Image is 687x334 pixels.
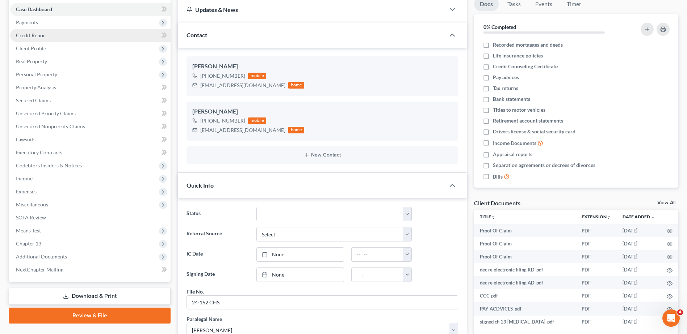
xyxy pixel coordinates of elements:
[576,237,617,250] td: PDF
[16,58,47,64] span: Real Property
[576,289,617,302] td: PDF
[16,6,52,12] span: Case Dashboard
[10,120,171,133] a: Unsecured Nonpriority Claims
[16,123,85,129] span: Unsecured Nonpriority Claims
[10,133,171,146] a: Lawsuits
[617,237,661,250] td: [DATE]
[474,316,576,329] td: signed ch 13 [MEDICAL_DATA]-pdf
[474,224,576,237] td: Proof Of Claim
[493,162,595,169] span: Separation agreements or decrees of divorces
[200,72,245,80] div: [PHONE_NUMBER]
[9,308,171,324] a: Review & File
[493,173,503,180] span: Bills
[200,82,285,89] div: [EMAIL_ADDRESS][DOMAIN_NAME]
[493,140,536,147] span: Income Documents
[16,84,56,90] span: Property Analysis
[491,215,495,219] i: unfold_more
[16,240,41,247] span: Chapter 13
[288,82,304,89] div: home
[576,276,617,289] td: PDF
[617,289,661,302] td: [DATE]
[257,248,344,261] a: None
[617,276,661,289] td: [DATE]
[192,107,452,116] div: [PERSON_NAME]
[187,6,436,13] div: Updates & News
[576,302,617,315] td: PDF
[493,128,575,135] span: Drivers license & social security card
[617,250,661,263] td: [DATE]
[10,3,171,16] a: Case Dashboard
[16,227,41,234] span: Means Test
[10,211,171,224] a: SOFA Review
[257,268,344,282] a: None
[183,227,252,241] label: Referral Source
[493,95,530,103] span: Bank statements
[493,106,545,114] span: Titles to motor vehicles
[651,215,655,219] i: expand_more
[493,85,518,92] span: Tax returns
[16,175,33,181] span: Income
[183,247,252,262] label: IC Date
[192,62,452,71] div: [PERSON_NAME]
[493,52,543,59] span: Life insurance policies
[16,97,51,103] span: Secured Claims
[493,117,563,124] span: Retirement account statements
[576,250,617,263] td: PDF
[16,45,46,51] span: Client Profile
[493,63,558,70] span: Credit Counseling Certificate
[16,71,57,77] span: Personal Property
[483,24,516,30] strong: 0% Completed
[352,268,403,282] input: -- : --
[16,136,35,142] span: Lawsuits
[576,263,617,276] td: PDF
[248,73,266,79] div: mobile
[474,250,576,263] td: Proof Of Claim
[617,263,661,276] td: [DATE]
[662,309,680,327] iframe: Intercom live chat
[10,81,171,94] a: Property Analysis
[16,214,46,220] span: SOFA Review
[16,188,37,194] span: Expenses
[474,199,520,207] div: Client Documents
[474,276,576,289] td: dec re electronic filing AD-pdf
[493,41,563,48] span: Recorded mortgages and deeds
[16,201,48,207] span: Miscellaneous
[474,263,576,276] td: dec re electronic filing RD-pdf
[474,237,576,250] td: Proof Of Claim
[183,267,252,282] label: Signing Date
[677,309,683,315] span: 4
[10,94,171,107] a: Secured Claims
[192,152,452,158] button: New Contact
[288,127,304,133] div: home
[16,110,76,116] span: Unsecured Priority Claims
[657,200,675,205] a: View All
[10,29,171,42] a: Credit Report
[187,288,204,295] div: File No.
[576,316,617,329] td: PDF
[200,127,285,134] div: [EMAIL_ADDRESS][DOMAIN_NAME]
[16,253,67,260] span: Additional Documents
[617,224,661,237] td: [DATE]
[187,31,207,38] span: Contact
[16,162,82,168] span: Codebtors Insiders & Notices
[187,182,214,189] span: Quick Info
[16,266,63,273] span: NextChapter Mailing
[623,214,655,219] a: Date Added expand_more
[10,107,171,120] a: Unsecured Priority Claims
[187,315,222,323] div: Paralegal Name
[16,32,47,38] span: Credit Report
[16,149,62,155] span: Executory Contracts
[187,296,458,309] input: --
[9,288,171,305] a: Download & Print
[493,74,519,81] span: Pay advices
[617,316,661,329] td: [DATE]
[480,214,495,219] a: Titleunfold_more
[352,248,403,261] input: -- : --
[10,146,171,159] a: Executory Contracts
[607,215,611,219] i: unfold_more
[576,224,617,237] td: PDF
[474,289,576,302] td: CCC-pdf
[493,151,532,158] span: Appraisal reports
[10,263,171,276] a: NextChapter Mailing
[200,117,245,124] div: [PHONE_NUMBER]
